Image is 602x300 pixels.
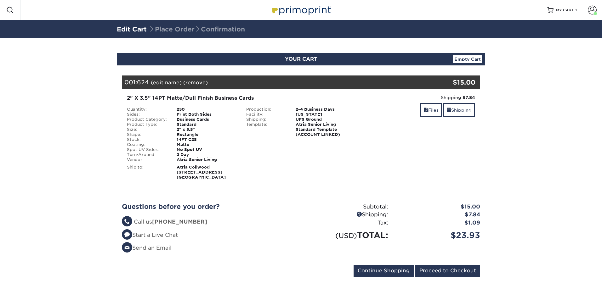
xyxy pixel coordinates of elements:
[447,108,451,113] span: shipping
[335,231,357,240] small: (USD)
[420,103,442,117] a: Files
[122,165,172,180] div: Ship to:
[172,132,241,137] div: Rectangle
[122,142,172,147] div: Coating:
[137,79,149,86] span: 624
[151,80,182,86] a: (edit name)
[301,219,393,227] div: Tax:
[149,25,245,33] span: Place Order Confirmation
[291,107,361,112] div: 2-4 Business Days
[172,137,241,142] div: 14PT C2S
[241,117,291,122] div: Shipping:
[122,75,420,89] div: 001:
[420,78,475,87] div: $15.00
[122,117,172,122] div: Product Category:
[122,107,172,112] div: Quantity:
[354,265,414,277] input: Continue Shopping
[172,117,241,122] div: Business Cards
[172,107,241,112] div: 250
[443,103,475,117] a: Shipping
[291,122,361,137] div: Atria Senior Living Standard Template (ACCOUNT LINKED)
[172,152,241,157] div: 2 Day
[291,117,361,122] div: UPS Ground
[556,8,574,13] span: MY CART
[172,142,241,147] div: Matte
[122,122,172,127] div: Product Type:
[117,25,147,33] a: Edit Cart
[365,94,475,101] div: Shipping:
[177,165,226,180] strong: Atria Collwood [STREET_ADDRESS] [GEOGRAPHIC_DATA]
[270,3,332,17] img: Primoprint
[122,112,172,117] div: Sides:
[415,265,480,277] input: Proceed to Checkout
[291,112,361,117] div: [US_STATE]
[241,122,291,137] div: Template:
[172,147,241,152] div: No Spot UV
[241,112,291,117] div: Facility:
[183,80,208,86] a: (remove)
[122,218,296,226] li: Call us
[127,94,356,102] div: 2" X 3.5" 14PT Matte/Dull Finish Business Cards
[463,95,475,100] strong: $7.84
[453,55,482,63] a: Empty Cart
[122,203,296,210] h2: Questions before you order?
[241,107,291,112] div: Production:
[575,8,577,12] span: 1
[122,137,172,142] div: Stock:
[424,108,428,113] span: files
[122,127,172,132] div: Size:
[122,232,178,238] a: Start a Live Chat
[172,122,241,127] div: Standard
[122,132,172,137] div: Shape:
[301,203,393,211] div: Subtotal:
[122,147,172,152] div: Spot UV Sides:
[152,219,207,225] strong: [PHONE_NUMBER]
[172,127,241,132] div: 2" x 3.5"
[172,112,241,117] div: Print Both Sides
[301,211,393,219] div: Shipping:
[393,229,485,241] div: $23.93
[172,157,241,162] div: Atria Senior Living
[122,245,172,251] a: Send an Email
[122,157,172,162] div: Vendor:
[285,56,317,62] span: YOUR CART
[393,219,485,227] div: $1.09
[393,203,485,211] div: $15.00
[301,229,393,241] div: TOTAL:
[393,211,485,219] div: $7.84
[122,152,172,157] div: Turn-Around:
